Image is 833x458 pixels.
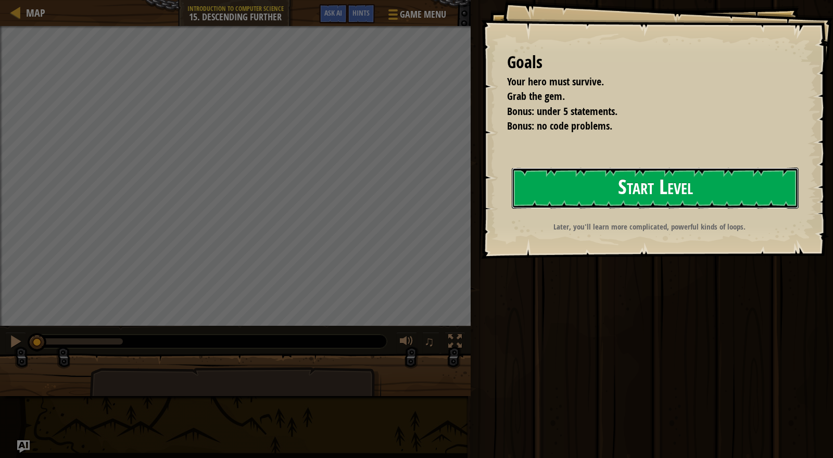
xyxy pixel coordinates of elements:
span: Bonus: under 5 statements. [507,104,617,118]
div: Goals [507,50,797,74]
span: Your hero must survive. [507,74,604,88]
button: Adjust volume [396,332,417,353]
button: Ask AI [319,4,347,23]
span: Grab the gem. [507,89,565,103]
button: Game Menu [380,4,452,29]
button: ♫ [422,332,440,353]
span: Hints [352,8,370,18]
li: Bonus: no code problems. [494,119,794,134]
li: Your hero must survive. [494,74,794,90]
button: Toggle fullscreen [445,332,465,353]
button: Start Level [512,168,799,209]
span: Ask AI [324,8,342,18]
li: Grab the gem. [494,89,794,104]
a: Map [21,6,45,20]
button: Ask AI [17,440,30,453]
p: Later, you'll learn more complicated, powerful kinds of loops. [506,221,793,232]
span: ♫ [424,334,435,349]
span: Game Menu [400,8,446,21]
button: Ctrl + P: Pause [5,332,26,353]
span: Bonus: no code problems. [507,119,612,133]
span: Map [26,6,45,20]
li: Bonus: under 5 statements. [494,104,794,119]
